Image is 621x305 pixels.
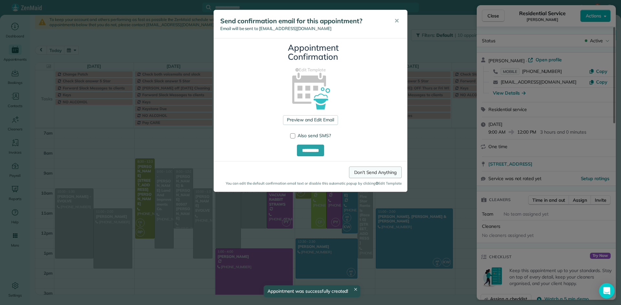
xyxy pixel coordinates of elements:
small: You can edit the default confirmation email text or disable this automatic popup by clicking Edit... [219,181,402,186]
span: Email will be sent to [EMAIL_ADDRESS][DOMAIN_NAME] [220,26,332,31]
img: appointment_confirmation_icon-141e34405f88b12ade42628e8c248340957700ab75a12ae832a8710e9b578dc5.png [282,61,340,119]
a: Preview and Edit Email [283,115,338,125]
a: Edit Template [219,67,402,73]
div: Open Intercom Messenger [599,283,615,299]
h5: Send confirmation email for this appointment? [220,16,385,25]
span: ✕ [394,17,399,25]
h3: Appointment Confirmation [288,43,333,62]
div: Appointment was successfully created! [264,285,361,297]
a: Don't Send Anything [349,167,402,178]
span: Also send SMS? [298,133,331,138]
